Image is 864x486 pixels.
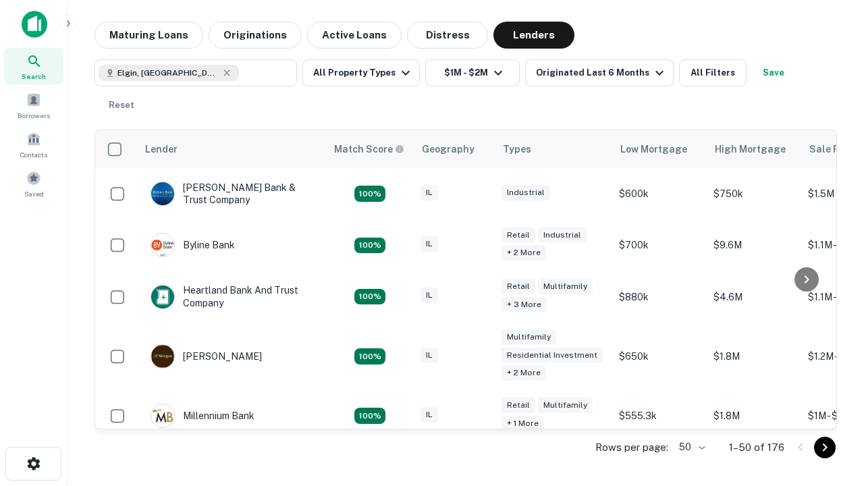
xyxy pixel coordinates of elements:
[18,110,50,121] span: Borrowers
[421,236,438,252] div: IL
[612,390,707,441] td: $555.3k
[422,141,475,157] div: Geography
[307,22,402,49] button: Active Loans
[151,286,174,308] img: picture
[707,219,801,271] td: $9.6M
[612,219,707,271] td: $700k
[22,71,46,82] span: Search
[151,404,254,428] div: Millennium Bank
[407,22,488,49] button: Distress
[612,130,707,168] th: Low Mortgage
[354,186,385,202] div: Matching Properties: 28, hasApolloMatch: undefined
[612,168,707,219] td: $600k
[707,130,801,168] th: High Mortgage
[145,141,178,157] div: Lender
[495,130,612,168] th: Types
[421,288,438,303] div: IL
[502,245,546,261] div: + 2 more
[151,182,313,206] div: [PERSON_NAME] Bank & Trust Company
[502,416,544,431] div: + 1 more
[502,365,546,381] div: + 2 more
[137,130,326,168] th: Lender
[4,126,63,163] a: Contacts
[151,182,174,205] img: picture
[796,378,864,443] iframe: Chat Widget
[729,439,784,456] p: 1–50 of 176
[209,22,302,49] button: Originations
[302,59,420,86] button: All Property Types
[414,130,495,168] th: Geography
[117,67,219,79] span: Elgin, [GEOGRAPHIC_DATA], [GEOGRAPHIC_DATA]
[715,141,786,157] div: High Mortgage
[421,185,438,200] div: IL
[151,345,174,368] img: picture
[354,289,385,305] div: Matching Properties: 19, hasApolloMatch: undefined
[502,329,556,345] div: Multifamily
[421,348,438,363] div: IL
[100,92,143,119] button: Reset
[20,149,47,160] span: Contacts
[538,398,593,413] div: Multifamily
[354,238,385,254] div: Matching Properties: 18, hasApolloMatch: undefined
[502,297,547,313] div: + 3 more
[502,227,535,243] div: Retail
[22,11,47,38] img: capitalize-icon.png
[538,279,593,294] div: Multifamily
[334,142,402,157] h6: Match Score
[620,141,687,157] div: Low Mortgage
[421,407,438,423] div: IL
[151,233,235,257] div: Byline Bank
[814,437,836,458] button: Go to next page
[502,185,550,200] div: Industrial
[326,130,414,168] th: Capitalize uses an advanced AI algorithm to match your search with the best lender. The match sco...
[4,87,63,124] a: Borrowers
[525,59,674,86] button: Originated Last 6 Months
[503,141,531,157] div: Types
[94,22,203,49] button: Maturing Loans
[502,348,603,363] div: Residential Investment
[425,59,520,86] button: $1M - $2M
[612,271,707,322] td: $880k
[4,165,63,202] a: Saved
[24,188,44,199] span: Saved
[502,398,535,413] div: Retail
[151,404,174,427] img: picture
[354,348,385,364] div: Matching Properties: 23, hasApolloMatch: undefined
[707,390,801,441] td: $1.8M
[538,227,587,243] div: Industrial
[334,142,404,157] div: Capitalize uses an advanced AI algorithm to match your search with the best lender. The match sco...
[595,439,668,456] p: Rows per page:
[151,234,174,256] img: picture
[536,65,668,81] div: Originated Last 6 Months
[493,22,574,49] button: Lenders
[151,284,313,308] div: Heartland Bank And Trust Company
[674,437,707,457] div: 50
[707,168,801,219] td: $750k
[679,59,747,86] button: All Filters
[354,408,385,424] div: Matching Properties: 16, hasApolloMatch: undefined
[707,323,801,391] td: $1.8M
[707,271,801,322] td: $4.6M
[151,344,262,369] div: [PERSON_NAME]
[4,48,63,84] a: Search
[612,323,707,391] td: $650k
[752,59,795,86] button: Save your search to get updates of matches that match your search criteria.
[502,279,535,294] div: Retail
